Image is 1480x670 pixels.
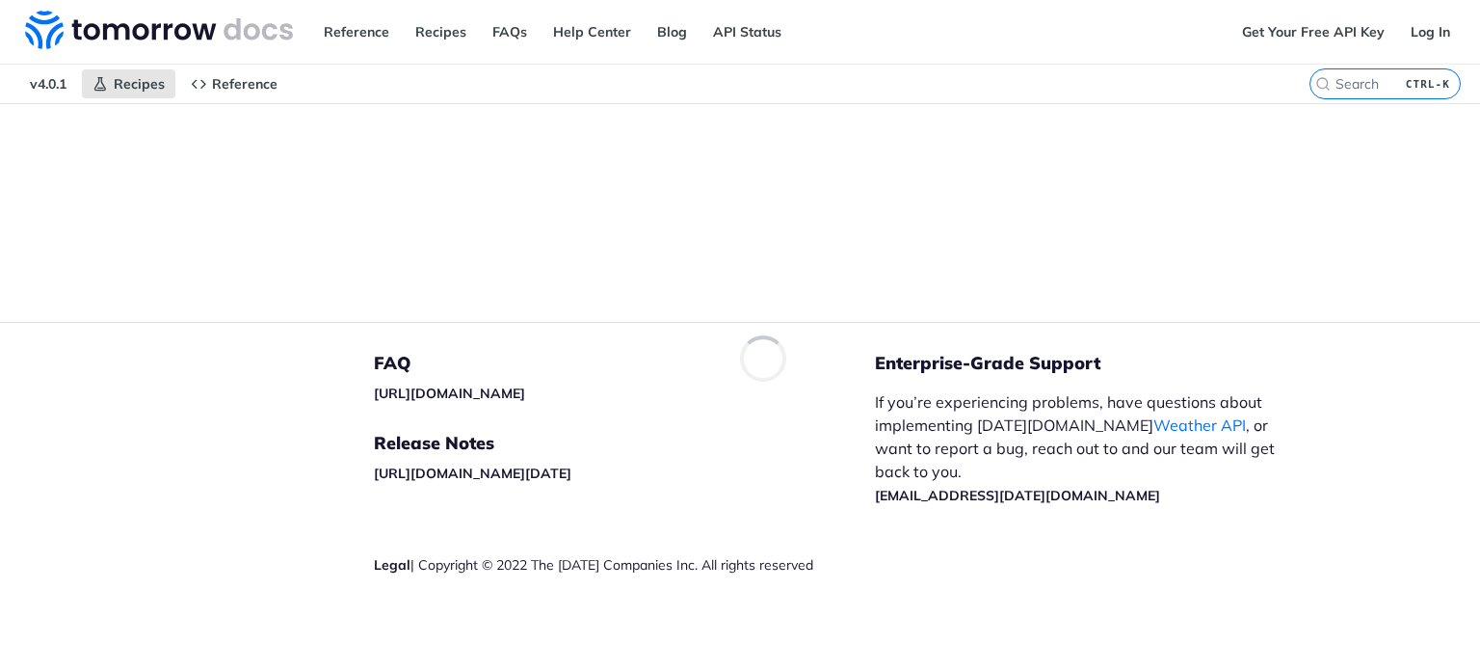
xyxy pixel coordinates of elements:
a: Reference [180,69,288,98]
h5: Enterprise-Grade Support [875,352,1326,375]
a: [URL][DOMAIN_NAME][DATE] [374,465,571,482]
a: Recipes [405,17,477,46]
a: Legal [374,556,410,574]
kbd: CTRL-K [1401,74,1455,94]
a: API Status [702,17,792,46]
a: [URL][DOMAIN_NAME] [374,385,525,402]
h5: Release Notes [374,432,875,455]
span: Reference [212,75,277,93]
a: Reference [313,17,400,46]
span: Recipes [114,75,165,93]
a: Get Your Free API Key [1231,17,1395,46]
img: Tomorrow.io Weather API Docs [25,11,293,49]
a: Weather API [1153,415,1246,435]
p: If you’re experiencing problems, have questions about implementing [DATE][DOMAIN_NAME] , or want ... [875,390,1295,506]
h5: FAQ [374,352,875,375]
span: v4.0.1 [19,69,77,98]
a: Log In [1400,17,1461,46]
div: | Copyright © 2022 The [DATE] Companies Inc. All rights reserved [374,555,875,575]
a: Recipes [82,69,175,98]
a: Help Center [542,17,642,46]
a: FAQs [482,17,538,46]
a: [EMAIL_ADDRESS][DATE][DOMAIN_NAME] [875,487,1160,504]
svg: Search [1315,76,1331,92]
a: Blog [647,17,698,46]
